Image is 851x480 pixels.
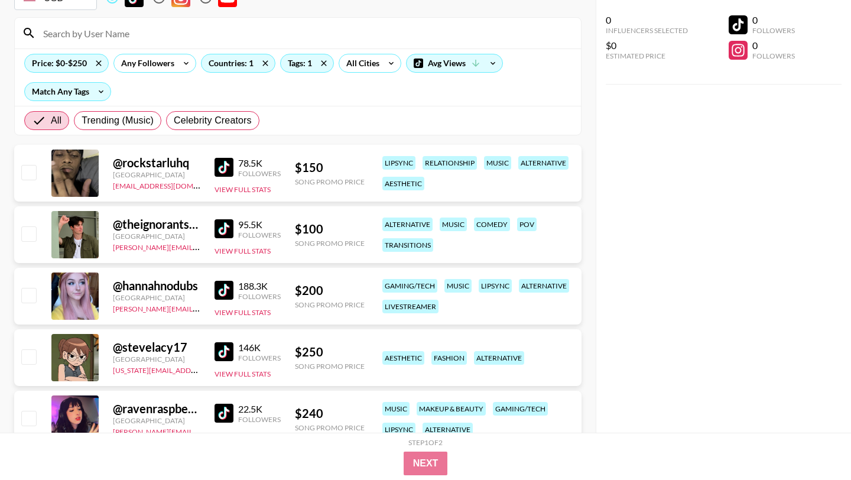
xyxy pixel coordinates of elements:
img: TikTok [215,219,233,238]
div: Song Promo Price [295,423,365,432]
div: Influencers Selected [606,26,688,35]
div: alternative [474,351,524,365]
img: TikTok [215,158,233,177]
a: [PERSON_NAME][EMAIL_ADDRESS][DOMAIN_NAME] [113,302,288,313]
div: 0 [752,14,795,26]
div: $0 [606,40,688,51]
div: music [484,156,511,170]
input: Search by User Name [36,24,574,43]
div: $ 100 [295,222,365,236]
div: 22.5K [238,403,281,415]
div: $ 150 [295,160,365,175]
div: @ rockstarluhq [113,155,200,170]
div: Song Promo Price [295,177,365,186]
div: 0 [606,14,688,26]
div: [GEOGRAPHIC_DATA] [113,355,200,364]
div: [GEOGRAPHIC_DATA] [113,293,200,302]
div: 95.5K [238,219,281,231]
div: comedy [474,218,510,231]
img: TikTok [215,342,233,361]
div: Followers [752,26,795,35]
div: gaming/tech [493,402,548,416]
div: pov [517,218,537,231]
div: @ hannahnodubs [113,278,200,293]
img: TikTok [215,404,233,423]
div: Song Promo Price [295,239,365,248]
div: Step 1 of 2 [408,438,443,447]
div: Followers [752,51,795,60]
div: 0 [752,40,795,51]
div: Price: $0-$250 [25,54,108,72]
div: music [382,402,410,416]
div: lipsync [479,279,512,293]
div: gaming/tech [382,279,437,293]
div: @ stevelacy17 [113,340,200,355]
div: @ ravenraspberrie [113,401,200,416]
div: [GEOGRAPHIC_DATA] [113,170,200,179]
div: Match Any Tags [25,83,111,100]
div: Followers [238,415,281,424]
div: Followers [238,292,281,301]
button: View Full Stats [215,185,271,194]
div: $ 200 [295,283,365,298]
div: 146K [238,342,281,353]
div: alternative [382,218,433,231]
div: Followers [238,353,281,362]
button: View Full Stats [215,431,271,440]
div: transitions [382,238,433,252]
div: Followers [238,231,281,239]
div: $ 250 [295,345,365,359]
div: alternative [519,279,569,293]
div: Estimated Price [606,51,688,60]
a: [PERSON_NAME][EMAIL_ADDRESS][DOMAIN_NAME] [113,241,288,252]
div: Tags: 1 [281,54,333,72]
div: music [444,279,472,293]
div: alternative [518,156,569,170]
div: Any Followers [114,54,177,72]
div: Avg Views [407,54,502,72]
button: Next [404,452,448,475]
div: [GEOGRAPHIC_DATA] [113,416,200,425]
div: alternative [423,423,473,436]
div: aesthetic [382,351,424,365]
div: Song Promo Price [295,362,365,371]
div: lipsync [382,156,415,170]
span: Trending (Music) [82,113,154,128]
div: lipsync [382,423,415,436]
div: aesthetic [382,177,424,190]
a: [EMAIL_ADDRESS][DOMAIN_NAME] [113,179,232,190]
div: 188.3K [238,280,281,292]
div: relationship [423,156,477,170]
div: Song Promo Price [295,300,365,309]
button: View Full Stats [215,369,271,378]
span: All [51,113,61,128]
div: All Cities [339,54,382,72]
span: Celebrity Creators [174,113,252,128]
iframe: Drift Widget Chat Controller [792,421,837,466]
img: TikTok [215,281,233,300]
div: Countries: 1 [202,54,275,72]
a: [PERSON_NAME][EMAIL_ADDRESS][DOMAIN_NAME] [113,425,288,436]
div: [GEOGRAPHIC_DATA] [113,232,200,241]
div: livestreamer [382,300,439,313]
div: Followers [238,169,281,178]
div: @ theignorantsnowman [113,217,200,232]
button: View Full Stats [215,308,271,317]
div: 78.5K [238,157,281,169]
button: View Full Stats [215,247,271,255]
div: $ 240 [295,406,365,421]
div: makeup & beauty [417,402,486,416]
div: music [440,218,467,231]
a: [US_STATE][EMAIL_ADDRESS][DOMAIN_NAME] [113,364,268,375]
div: fashion [431,351,467,365]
